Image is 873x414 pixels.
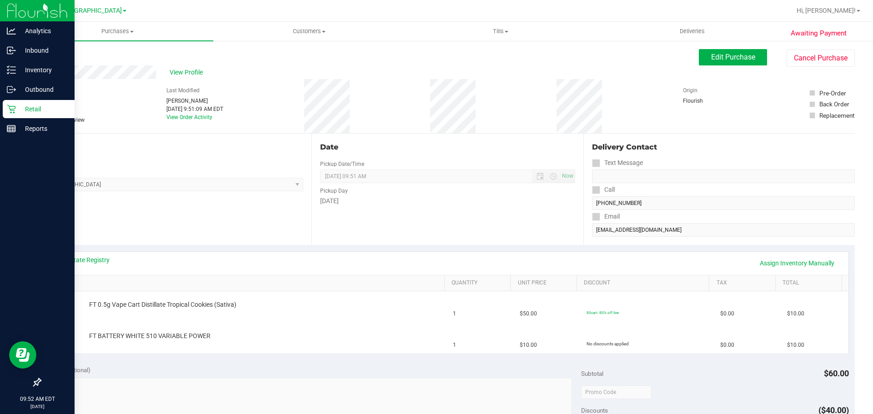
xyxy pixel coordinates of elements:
iframe: Resource center [9,341,36,369]
span: Edit Purchase [711,53,755,61]
inline-svg: Reports [7,124,16,133]
p: Inbound [16,45,70,56]
span: No discounts applied [587,341,629,346]
a: Total [783,279,838,287]
p: Outbound [16,84,70,95]
a: Discount [584,279,706,287]
span: $60.00 [824,369,849,378]
p: Retail [16,104,70,115]
span: FT 0.5g Vape Cart Distillate Tropical Cookies (Sativa) [89,300,236,309]
input: Promo Code [581,385,652,399]
inline-svg: Analytics [7,26,16,35]
inline-svg: Inventory [7,65,16,75]
button: Edit Purchase [699,49,767,65]
span: Awaiting Payment [791,28,847,39]
a: Unit Price [518,279,573,287]
p: Reports [16,123,70,134]
div: [DATE] 9:51:09 AM EDT [166,105,223,113]
div: Back Order [819,100,849,109]
input: Format: (999) 999-9999 [592,196,855,210]
div: Replacement [819,111,854,120]
label: Text Message [592,156,643,170]
span: Purchases [22,27,213,35]
inline-svg: Outbound [7,85,16,94]
a: View State Registry [55,255,110,264]
span: Deliveries [667,27,717,35]
span: Tills [405,27,596,35]
span: $10.00 [520,341,537,349]
span: Hi, [PERSON_NAME]! [797,7,856,14]
label: Pickup Date/Time [320,160,364,168]
p: Inventory [16,65,70,75]
div: Delivery Contact [592,142,855,153]
a: Assign Inventory Manually [754,255,840,271]
p: 09:52 AM EDT [4,395,70,403]
a: Tax [717,279,772,287]
span: Subtotal [581,370,603,377]
span: 1 [453,341,456,349]
div: Location [40,142,303,153]
span: $10.00 [787,341,804,349]
a: View Order Activity [166,114,212,120]
button: Cancel Purchase [787,50,855,67]
a: Customers [213,22,405,41]
label: Call [592,183,615,196]
label: Last Modified [166,86,200,95]
p: Analytics [16,25,70,36]
span: Customers [214,27,404,35]
div: Date [320,142,575,153]
span: View Profile [170,68,206,77]
span: $10.00 [787,309,804,318]
a: Tills [405,22,596,41]
label: Pickup Day [320,187,348,195]
p: [DATE] [4,403,70,410]
div: Flourish [683,97,728,105]
span: [GEOGRAPHIC_DATA] [60,7,122,15]
label: Email [592,210,620,223]
a: Deliveries [597,22,788,41]
span: FT BATTERY WHITE 510 VARIABLE POWER [89,332,211,340]
span: 1 [453,309,456,318]
div: [DATE] [320,196,575,206]
a: SKU [54,279,441,287]
span: $50.00 [520,309,537,318]
span: $0.00 [720,341,734,349]
a: Purchases [22,22,213,41]
label: Origin [683,86,697,95]
div: [PERSON_NAME] [166,97,223,105]
div: Pre-Order [819,89,846,98]
span: 80cart: 80% off line [587,310,619,315]
a: Quantity [452,279,507,287]
inline-svg: Inbound [7,46,16,55]
span: $0.00 [720,309,734,318]
inline-svg: Retail [7,105,16,114]
input: Format: (999) 999-9999 [592,170,855,183]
